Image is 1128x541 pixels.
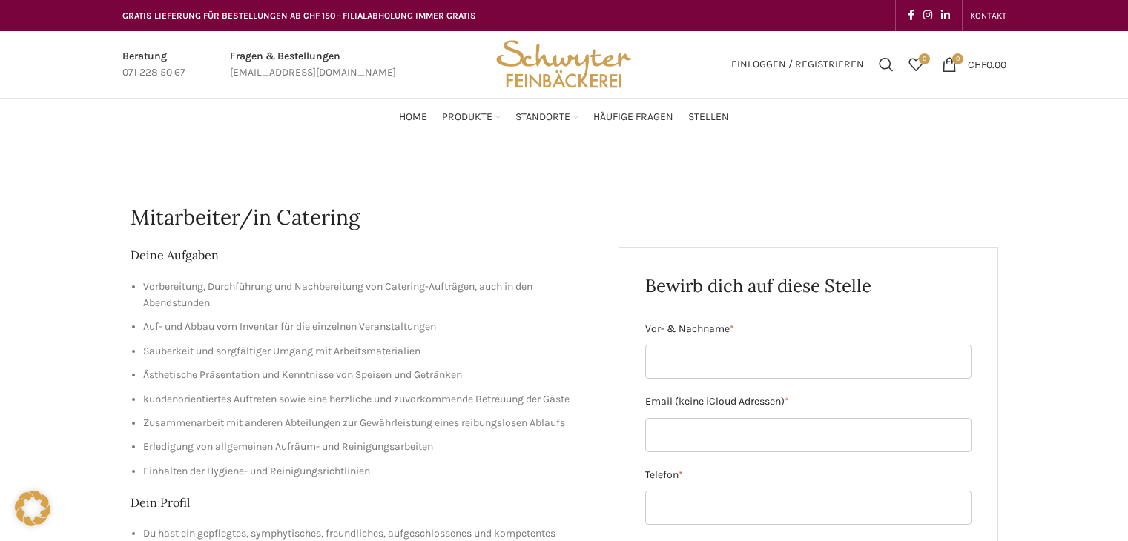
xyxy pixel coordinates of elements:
[515,102,578,132] a: Standorte
[442,102,501,132] a: Produkte
[491,57,636,70] a: Site logo
[645,467,972,483] label: Telefon
[901,50,931,79] a: 0
[731,59,864,70] span: Einloggen / Registrieren
[143,343,597,359] li: Sauberkeit und sorgfältiger Umgang mit Arbeitsmaterialien
[903,5,919,26] a: Facebook social link
[593,110,673,125] span: Häufige Fragen
[968,58,1006,70] bdi: 0.00
[143,439,597,455] li: Erledigung von allgemeinen Aufräum- und Reinigungsarbeiten
[143,415,597,431] li: Zusammenarbeit mit anderen Abteilungen zur Gewährleistung eines reibungslosen Ablaufs
[919,5,937,26] a: Instagram social link
[442,110,492,125] span: Produkte
[115,102,1014,132] div: Main navigation
[143,367,597,383] li: Ästhetische Präsentation und Kenntnisse von Speisen und Getränken
[952,53,963,64] span: 0
[937,5,954,26] a: Linkedin social link
[919,53,930,64] span: 0
[131,494,597,511] h2: Dein Profil
[491,31,636,98] img: Bäckerei Schwyter
[131,247,597,263] h2: Deine Aufgaben
[724,50,871,79] a: Einloggen / Registrieren
[122,48,185,82] a: Infobox link
[963,1,1014,30] div: Secondary navigation
[688,110,729,125] span: Stellen
[122,10,476,21] span: GRATIS LIEFERUNG FÜR BESTELLUNGEN AB CHF 150 - FILIALABHOLUNG IMMER GRATIS
[143,279,597,312] li: Vorbereitung, Durchführung und Nachbereitung von Catering-Aufträgen, auch in den Abendstunden
[143,391,597,408] li: kundenorientiertes Auftreten sowie eine herzliche und zuvorkommende Betreuung der Gäste
[970,1,1006,30] a: KONTAKT
[515,110,570,125] span: Standorte
[901,50,931,79] div: Meine Wunschliste
[871,50,901,79] a: Suchen
[645,321,972,337] label: Vor- & Nachname
[934,50,1014,79] a: 0 CHF0.00
[970,10,1006,21] span: KONTAKT
[230,48,396,82] a: Infobox link
[143,463,597,479] li: Einhalten der Hygiene- und Reinigungsrichtlinien
[399,110,427,125] span: Home
[143,319,597,335] li: Auf- und Abbau vom Inventar für die einzelnen Veranstaltungen
[593,102,673,132] a: Häufige Fragen
[645,273,972,299] h2: Bewirb dich auf diese Stelle
[399,102,427,132] a: Home
[645,394,972,410] label: Email (keine iCloud Adressen)
[968,58,986,70] span: CHF
[131,203,998,232] h1: Mitarbeiter/in Catering
[688,102,729,132] a: Stellen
